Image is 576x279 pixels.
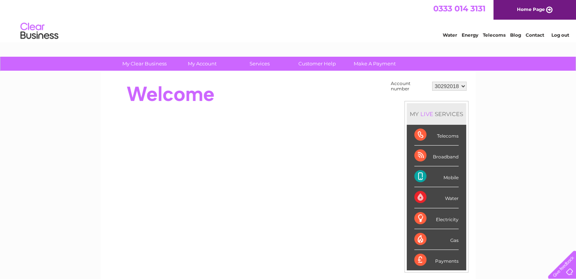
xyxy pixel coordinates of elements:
[414,125,459,146] div: Telecoms
[109,4,467,37] div: Clear Business is a trading name of Verastar Limited (registered in [GEOGRAPHIC_DATA] No. 3667643...
[414,229,459,250] div: Gas
[113,57,176,71] a: My Clear Business
[286,57,348,71] a: Customer Help
[407,103,466,125] div: MY SERVICES
[526,32,544,38] a: Contact
[171,57,233,71] a: My Account
[343,57,406,71] a: Make A Payment
[414,187,459,208] div: Water
[414,250,459,270] div: Payments
[228,57,291,71] a: Services
[483,32,506,38] a: Telecoms
[462,32,478,38] a: Energy
[419,110,435,118] div: LIVE
[443,32,457,38] a: Water
[414,208,459,229] div: Electricity
[414,146,459,166] div: Broadband
[414,166,459,187] div: Mobile
[551,32,569,38] a: Log out
[20,20,59,43] img: logo.png
[433,4,485,13] a: 0333 014 3131
[510,32,521,38] a: Blog
[389,79,430,93] td: Account number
